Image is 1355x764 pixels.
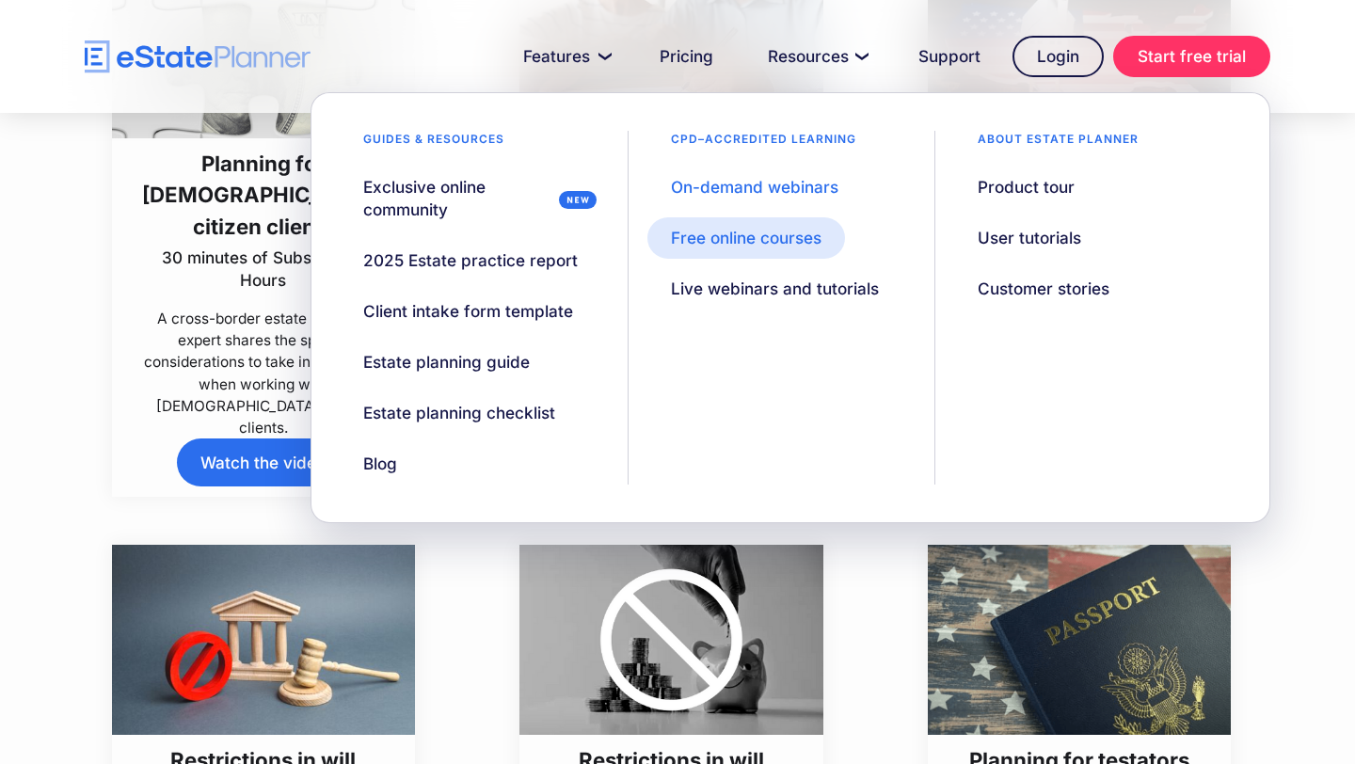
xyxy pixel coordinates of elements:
div: Blog [363,453,397,475]
h3: Planning for [DEMOGRAPHIC_DATA] citizen clients [137,148,389,242]
div: Free online courses [671,227,821,249]
a: User tutorials [954,217,1105,259]
a: Features [501,38,628,75]
a: Client intake form template [340,291,597,332]
a: Estate planning checklist [340,392,579,434]
a: Start free trial [1113,36,1270,77]
div: Estate planning checklist [363,402,555,424]
p: 30 minutes of Substantive Hours [137,247,389,292]
a: Pricing [637,38,736,75]
a: Blog [340,443,421,485]
div: Live webinars and tutorials [671,278,879,300]
div: Estate planning guide [363,351,530,374]
a: Resources [745,38,886,75]
a: Customer stories [954,268,1133,310]
a: Support [896,38,1003,75]
a: Login [1012,36,1104,77]
a: 2025 Estate practice report [340,240,601,281]
div: CPD–accredited learning [647,131,880,157]
div: Customer stories [978,278,1109,300]
div: Exclusive online community [363,176,551,221]
a: Watch the video [177,438,350,486]
div: About estate planner [954,131,1162,157]
div: 2025 Estate practice report [363,249,578,272]
div: User tutorials [978,227,1081,249]
a: Estate planning guide [340,342,553,383]
a: Exclusive online community [340,167,608,231]
a: Free online courses [647,217,845,259]
div: On-demand webinars [671,176,838,199]
p: A cross-border estate planning expert shares the special considerations to take into account when... [137,308,389,438]
a: On-demand webinars [647,167,862,208]
a: Live webinars and tutorials [647,268,902,310]
div: Guides & resources [340,131,528,157]
div: Client intake form template [363,300,573,323]
div: Product tour [978,176,1075,199]
a: home [85,40,311,73]
a: Product tour [954,167,1098,208]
